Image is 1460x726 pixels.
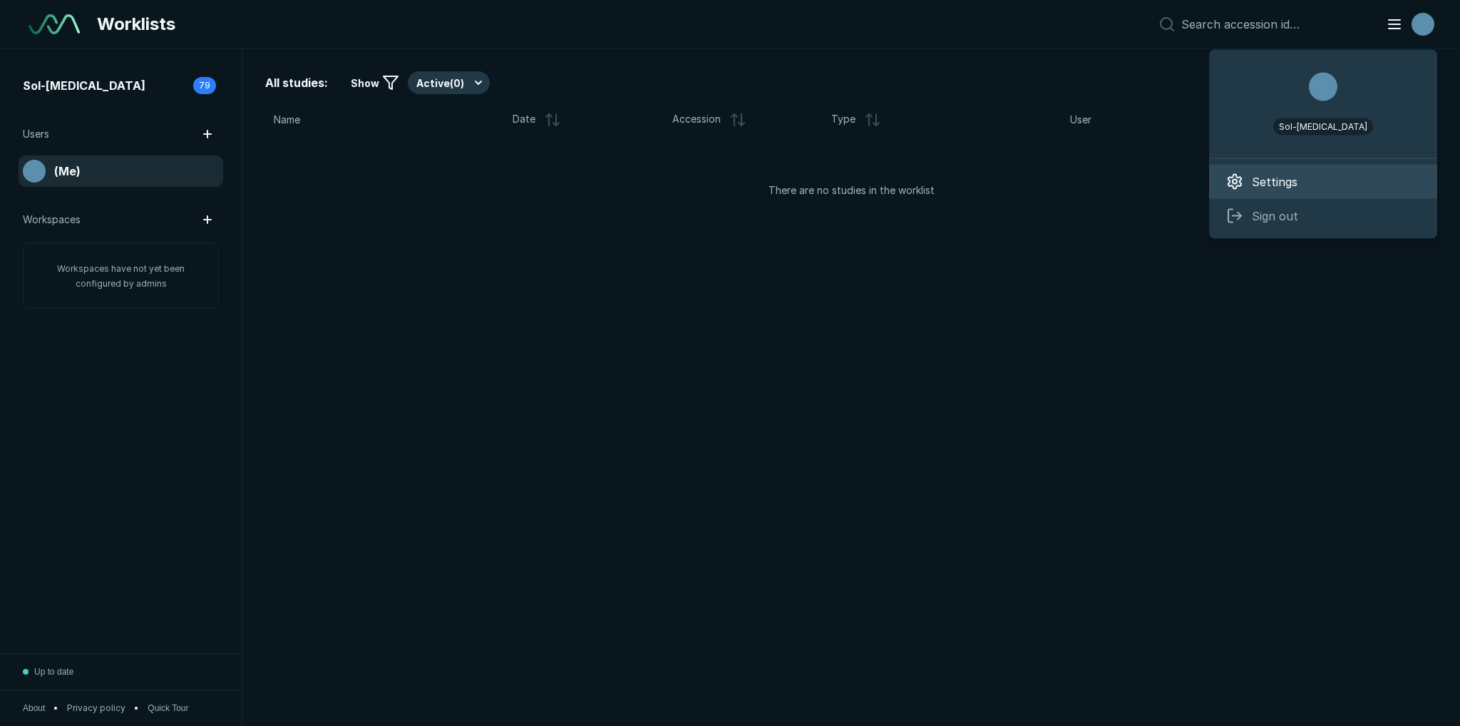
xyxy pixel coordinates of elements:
span: (Me) [54,163,81,180]
span: Type [831,111,855,128]
span: Date [513,111,535,128]
span: Sol-[MEDICAL_DATA] [1279,121,1367,133]
div: avatar-name [23,160,46,183]
span: Name [274,112,300,128]
span: 79 [199,79,210,92]
a: See-Mode Logo [23,9,86,40]
div: avatar-name [1412,13,1434,36]
span: Settings [1252,173,1297,190]
a: (Me) [20,157,222,185]
img: See-Mode Logo [29,14,80,34]
input: Search accession id… [1181,17,1369,31]
span: • [134,702,139,715]
a: Privacy policy [67,702,125,715]
a: Sol-[MEDICAL_DATA]79 [20,71,222,100]
span: There are no studies in the worklist [768,183,935,198]
span: Show [351,76,379,91]
span: Up to date [34,665,73,678]
span: Workspaces have not yet been configured by admins [57,263,185,289]
div: avatar-name [1309,73,1337,101]
span: Accession [672,111,721,128]
span: Sign out [1252,208,1298,225]
span: User [1070,112,1091,128]
div: Sol-Radiology [1273,118,1373,136]
button: Up to date [23,654,73,690]
span: All studies: [265,74,328,91]
button: Quick Tour [148,702,188,715]
span: Worklists [97,11,175,37]
span: Sol-[MEDICAL_DATA] [23,77,145,94]
span: Users [23,126,49,142]
button: About [23,702,45,715]
span: • [53,702,58,715]
span: Workspaces [23,212,81,227]
div: 79 [193,77,216,94]
button: Active(0) [408,71,490,94]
